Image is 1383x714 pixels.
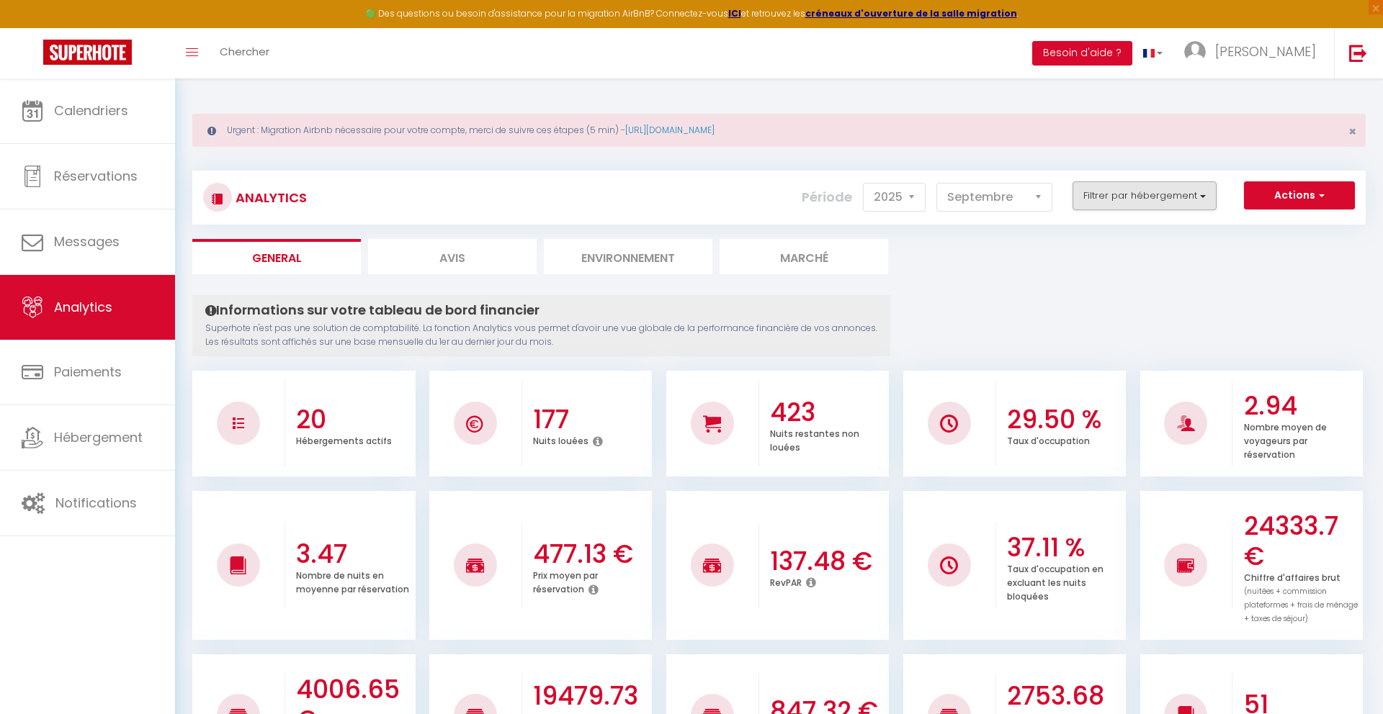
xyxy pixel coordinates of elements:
[233,417,244,429] img: NO IMAGE
[205,322,877,349] p: Superhote n'est pas une solution de comptabilité. La fonction Analytics vous permet d'avoir une v...
[1244,391,1359,421] h3: 2.94
[1032,41,1132,65] button: Besoin d'aide ?
[770,574,802,589] p: RevPAR
[1007,405,1122,435] h3: 29.50 %
[55,494,137,512] span: Notifications
[1184,41,1206,63] img: ...
[12,6,55,49] button: Ouvrir le widget de chat LiveChat
[1173,28,1334,78] a: ... [PERSON_NAME]
[54,232,120,250] span: Messages
[625,124,715,136] a: [URL][DOMAIN_NAME]
[802,181,852,213] label: Période
[533,432,588,447] p: Nuits louées
[805,7,1017,19] a: créneaux d'ouverture de la salle migration
[232,181,307,214] h3: Analytics
[1215,42,1316,60] span: [PERSON_NAME]
[1244,181,1355,210] button: Actions
[1348,125,1356,138] button: Close
[1244,511,1359,571] h3: 24333.7 €
[1007,533,1122,563] h3: 37.11 %
[209,28,280,78] a: Chercher
[533,405,648,435] h3: 177
[296,405,411,435] h3: 20
[940,556,958,574] img: NO IMAGE
[192,114,1366,147] div: Urgent : Migration Airbnb nécessaire pour votre compte, merci de suivre ces étapes (5 min) -
[220,44,269,59] span: Chercher
[544,239,712,274] li: Environnement
[533,566,598,595] p: Prix moyen par réservation
[296,432,392,447] p: Hébergements actifs
[728,7,741,19] a: ICI
[1007,432,1090,447] p: Taux d'occupation
[533,539,648,569] h3: 477.13 €
[296,539,411,569] h3: 3.47
[368,239,537,274] li: Avis
[1244,569,1358,625] p: Chiffre d'affaires brut
[1073,181,1217,210] button: Filtrer par hébergement
[192,239,361,274] li: General
[54,363,122,381] span: Paiements
[1244,586,1358,624] span: (nuitées + commission plateformes + frais de ménage + taxes de séjour)
[1348,122,1356,140] span: ×
[770,425,859,453] p: Nuits restantes non louées
[720,239,888,274] li: Marché
[770,397,885,428] h3: 423
[1177,556,1195,574] img: NO IMAGE
[205,302,877,318] h4: Informations sur votre tableau de bord financier
[54,298,112,316] span: Analytics
[43,40,132,65] img: Super Booking
[54,428,143,446] span: Hébergement
[54,101,128,119] span: Calendriers
[770,546,885,577] h3: 137.48 €
[296,566,409,595] p: Nombre de nuits en moyenne par réservation
[54,167,138,185] span: Réservations
[1244,418,1327,461] p: Nombre moyen de voyageurs par réservation
[1007,560,1104,602] p: Taux d'occupation en excluant les nuits bloquées
[1349,44,1367,62] img: logout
